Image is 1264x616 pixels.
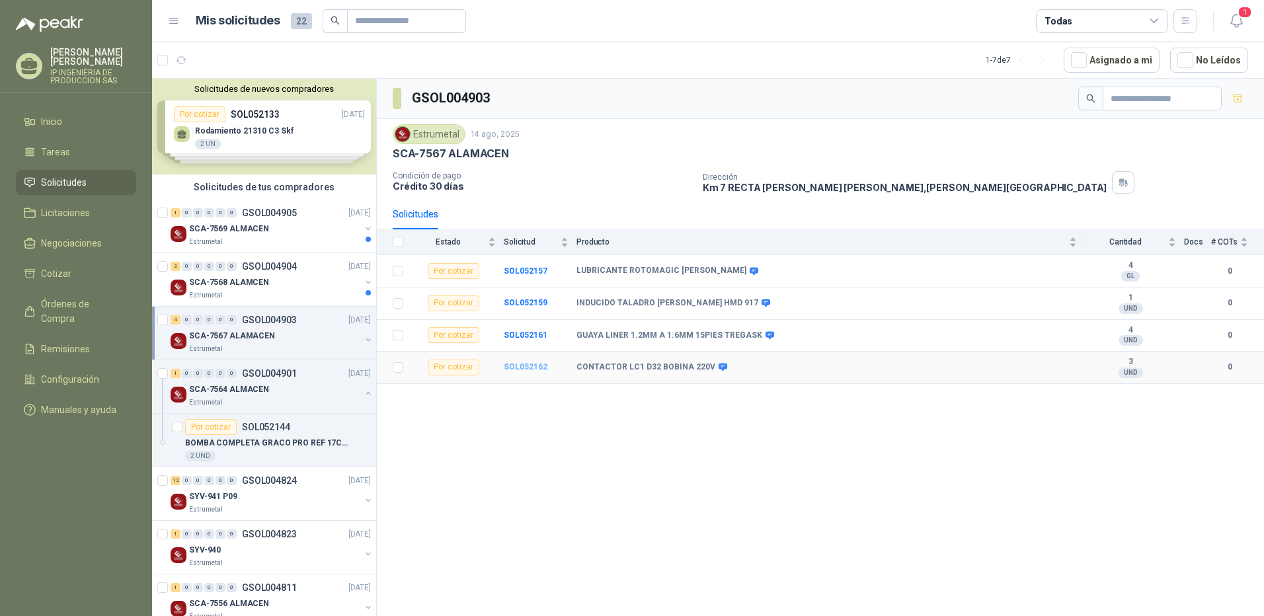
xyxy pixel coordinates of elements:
b: LUBRICANTE ROTOMAGIC [PERSON_NAME] [576,266,746,276]
div: 0 [193,583,203,592]
b: GUAYA LINER 1.2MM A 1.6MM 15PIES TREGASK [576,330,762,341]
p: SCA-7567 ALAMACEN [393,147,509,161]
span: Licitaciones [41,206,90,220]
a: 1 0 0 0 0 0 GSOL004905[DATE] Company LogoSCA-7569 ALMACENEstrumetal [171,205,374,247]
b: 0 [1211,329,1248,342]
div: 0 [204,262,214,271]
div: Estrumetal [393,124,465,144]
div: 0 [182,369,192,378]
h1: Mis solicitudes [196,11,280,30]
div: 0 [216,583,225,592]
th: # COTs [1211,229,1264,255]
img: Company Logo [171,280,186,295]
b: CONTACTOR LC1 D32 BOBINA 220V [576,362,715,373]
p: Estrumetal [189,290,223,301]
button: Asignado a mi [1064,48,1160,73]
img: Company Logo [171,547,186,563]
p: Crédito 30 días [393,180,692,192]
p: BOMBA COMPLETA GRACO PRO REF 17C487 [185,437,350,449]
img: Company Logo [171,494,186,510]
div: 1 [171,208,180,217]
b: 0 [1211,265,1248,278]
b: INDUCIDO TALADRO [PERSON_NAME] HMD 917 [576,298,758,309]
th: Producto [576,229,1085,255]
p: Km 7 RECTA [PERSON_NAME] [PERSON_NAME] , [PERSON_NAME][GEOGRAPHIC_DATA] [703,182,1107,193]
b: 0 [1211,297,1248,309]
span: Configuración [41,372,99,387]
span: Remisiones [41,342,90,356]
b: SOL052161 [504,330,547,340]
p: Estrumetal [189,397,223,408]
div: 0 [227,315,237,325]
a: 4 0 0 0 0 0 GSOL004903[DATE] Company LogoSCA-7567 ALAMACENEstrumetal [171,312,374,354]
div: 2 UND [185,451,216,461]
div: 2 [171,262,180,271]
div: 0 [227,208,237,217]
p: 14 ago, 2025 [471,128,520,141]
div: 0 [193,369,203,378]
p: Estrumetal [189,237,223,247]
a: 1 0 0 0 0 0 GSOL004823[DATE] Company LogoSYV-940Estrumetal [171,526,374,568]
a: 1 0 0 0 0 0 GSOL004901[DATE] Company LogoSCA-7564 ALMACENEstrumetal [171,366,374,408]
div: 0 [204,315,214,325]
a: 12 0 0 0 0 0 GSOL004824[DATE] Company LogoSYV-941 P09Estrumetal [171,473,374,515]
p: [DATE] [348,314,371,327]
div: 0 [204,208,214,217]
p: GSOL004905 [242,208,297,217]
a: 2 0 0 0 0 0 GSOL004904[DATE] Company LogoSCA-7568 ALAMCENEstrumetal [171,258,374,301]
p: GSOL004901 [242,369,297,378]
p: [DATE] [348,582,371,594]
th: Solicitud [504,229,576,255]
div: 0 [193,315,203,325]
div: Por cotizar [428,327,479,343]
img: Company Logo [171,226,186,242]
a: Órdenes de Compra [16,291,136,331]
div: 0 [227,583,237,592]
p: [DATE] [348,207,371,219]
div: 0 [216,369,225,378]
button: No Leídos [1170,48,1248,73]
div: 0 [193,476,203,485]
div: GL [1121,271,1140,282]
div: 0 [182,315,192,325]
div: 12 [171,476,180,485]
div: 0 [204,476,214,485]
img: Company Logo [395,127,410,141]
a: Licitaciones [16,200,136,225]
button: Solicitudes de nuevos compradores [157,84,371,94]
a: Inicio [16,109,136,134]
div: Por cotizar [185,419,237,435]
img: Company Logo [171,387,186,403]
p: GSOL004823 [242,529,297,539]
div: 0 [193,529,203,539]
p: [DATE] [348,475,371,487]
b: 0 [1211,361,1248,373]
div: 0 [204,529,214,539]
b: SOL052157 [504,266,547,276]
a: Tareas [16,139,136,165]
div: 1 - 7 de 7 [986,50,1053,71]
div: Todas [1045,14,1072,28]
div: 0 [193,262,203,271]
a: Manuales y ayuda [16,397,136,422]
p: SOL052144 [242,422,290,432]
div: 0 [216,208,225,217]
th: Docs [1184,229,1211,255]
p: SYV-941 P09 [189,490,237,503]
div: Por cotizar [428,263,479,279]
a: Por cotizarSOL052144BOMBA COMPLETA GRACO PRO REF 17C4872 UND [152,414,376,467]
h3: GSOL004903 [412,88,492,108]
div: 0 [227,476,237,485]
span: Órdenes de Compra [41,297,124,326]
b: 3 [1085,357,1176,367]
div: 0 [193,208,203,217]
b: 4 [1085,260,1176,271]
a: Solicitudes [16,170,136,195]
div: 0 [204,583,214,592]
span: Solicitud [504,237,558,247]
button: 1 [1224,9,1248,33]
div: 1 [171,583,180,592]
div: 0 [216,262,225,271]
p: Estrumetal [189,504,223,515]
span: Cotizar [41,266,71,281]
